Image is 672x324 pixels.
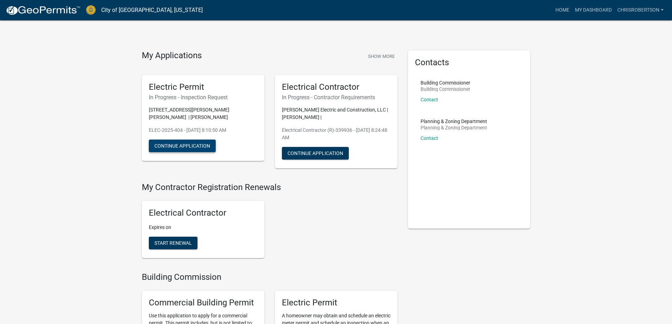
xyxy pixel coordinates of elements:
[421,87,470,92] p: Building Commissioner
[282,147,349,160] button: Continue Application
[553,4,572,17] a: Home
[142,272,397,282] h4: Building Commission
[421,119,487,124] p: Planning & Zoning Department
[415,58,524,68] h5: Contacts
[282,127,390,141] p: Electrical Contractor (R)-339936 - [DATE] 8:24:48 AM
[282,82,390,92] h5: Electrical Contractor
[142,50,202,61] h4: My Applications
[149,298,257,308] h5: Commercial Building Permit
[421,80,470,85] p: Building Commissioner
[149,94,257,101] h6: In Progress - Inspection Request
[101,4,203,16] a: City of [GEOGRAPHIC_DATA], [US_STATE]
[142,182,397,264] wm-registration-list-section: My Contractor Registration Renewals
[149,237,198,249] button: Start Renewal
[282,298,390,308] h5: Electric Permit
[421,97,438,102] a: Contact
[86,5,96,15] img: City of Jeffersonville, Indiana
[149,106,257,121] p: [STREET_ADDRESS][PERSON_NAME][PERSON_NAME] | [PERSON_NAME]
[149,127,257,134] p: ELEC-2025-404 - [DATE] 8:10:50 AM
[421,135,438,141] a: Contact
[149,224,257,231] p: Expires on
[142,182,397,193] h4: My Contractor Registration Renewals
[282,94,390,101] h6: In Progress - Contractor Requirements
[154,240,192,246] span: Start Renewal
[572,4,615,17] a: My Dashboard
[421,125,487,130] p: Planning & Zoning Department
[149,140,216,152] button: Continue Application
[365,50,397,62] button: Show More
[282,106,390,121] p: [PERSON_NAME] Electric and Construction, LLC | [PERSON_NAME] |
[149,82,257,92] h5: Electric Permit
[615,4,666,17] a: chrisrobertson
[149,208,257,218] h5: Electrical Contractor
